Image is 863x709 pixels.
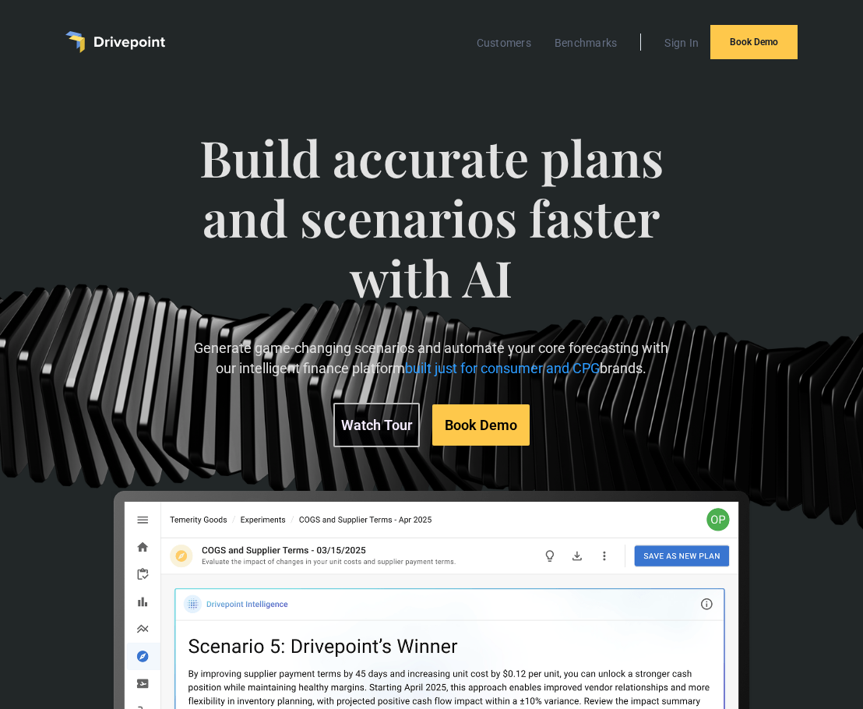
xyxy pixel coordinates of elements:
[432,404,530,446] a: Book Demo
[405,360,600,376] span: built just for consumer and CPG
[710,25,798,59] a: Book Demo
[65,31,165,53] a: home
[547,33,625,53] a: Benchmarks
[192,338,672,377] p: Generate game-changing scenarios and automate your core forecasting with our intelligent finance ...
[192,128,672,338] span: Build accurate plans and scenarios faster with AI
[333,403,420,447] a: Watch Tour
[657,33,706,53] a: Sign In
[469,33,539,53] a: Customers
